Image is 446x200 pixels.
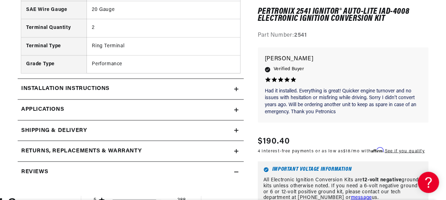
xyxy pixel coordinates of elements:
[87,55,240,73] td: Performance
[18,79,244,99] summary: Installation instructions
[21,146,142,156] h2: Returns, Replacements & Warranty
[258,8,428,23] h1: PerTronix 2541 Ignitor® Auto-Lite IAD-4008 Electronic Ignition Conversion Kit
[87,1,240,19] td: 20 Gauge
[87,37,240,55] td: Ring Terminal
[87,19,240,37] td: 2
[258,147,425,154] p: 4 interest-free payments or as low as /mo with .
[343,149,351,153] span: $18
[274,66,304,73] span: Verified Buyer
[21,126,87,135] h2: Shipping & Delivery
[21,37,87,55] th: Terminal Type
[371,147,383,152] span: Affirm
[21,84,109,93] h2: Installation instructions
[362,177,402,182] strong: 12-volt negative
[18,99,244,120] a: Applications
[265,88,421,115] p: Had it installed. Everything is great! Quicker engine turnover and no issues with hesitation or m...
[258,135,290,147] span: $190.40
[21,167,48,176] h2: Reviews
[18,141,244,161] summary: Returns, Replacements & Warranty
[21,19,87,37] th: Terminal Quantity
[18,162,244,182] summary: Reviews
[258,31,428,41] div: Part Number:
[294,33,307,38] strong: 2541
[263,167,423,172] h6: Important Voltage Information
[21,55,87,73] th: Grade Type
[385,149,424,153] a: See if you qualify - Learn more about Affirm Financing (opens in modal)
[265,54,421,64] p: [PERSON_NAME]
[21,1,87,19] th: SAE Wire Gauge
[18,120,244,141] summary: Shipping & Delivery
[21,105,64,114] span: Applications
